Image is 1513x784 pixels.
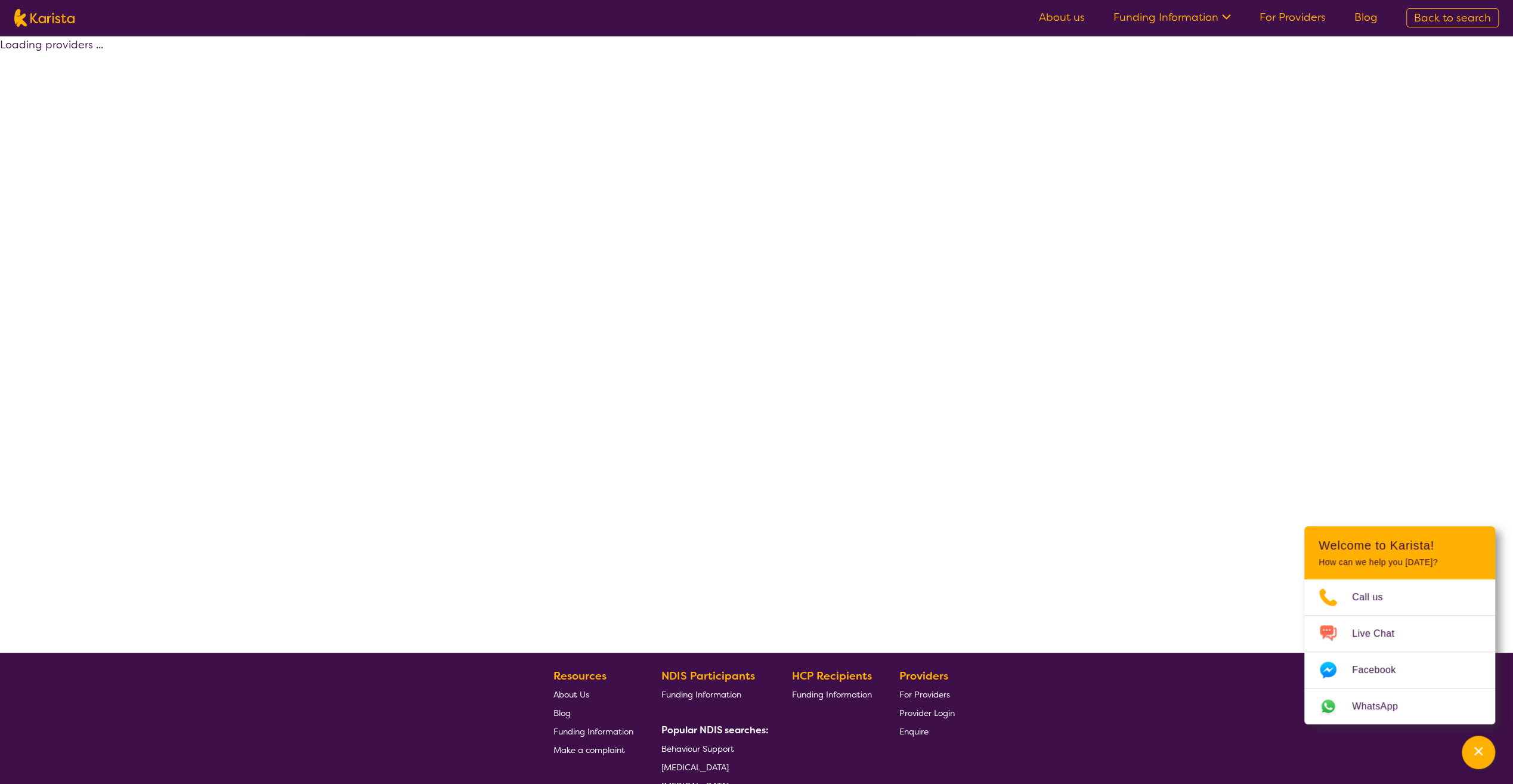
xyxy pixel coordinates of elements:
span: Facebook [1352,661,1410,679]
span: For Providers [899,689,950,700]
a: For Providers [899,685,955,703]
a: Funding Information [1113,10,1231,24]
p: How can we help you [DATE]? [1319,557,1481,567]
b: Popular NDIS searches: [661,724,769,736]
span: Funding Information [553,726,633,737]
a: Behaviour Support [661,739,764,758]
span: Blog [553,708,571,718]
span: Funding Information [661,689,741,700]
a: About us [1039,10,1085,24]
span: Live Chat [1352,625,1409,643]
a: Funding Information [791,685,871,703]
a: About Us [553,685,633,703]
button: Channel Menu [1462,736,1495,769]
span: Enquire [899,726,929,737]
a: Funding Information [661,685,764,703]
b: NDIS Participants [661,669,755,683]
a: Blog [553,703,633,722]
span: Make a complaint [553,745,625,755]
span: WhatsApp [1352,697,1412,715]
a: [MEDICAL_DATA] [661,758,764,776]
b: Resources [553,669,607,683]
span: About Us [553,689,589,700]
a: Back to search [1406,8,1499,27]
a: Make a complaint [553,740,633,759]
div: Channel Menu [1304,526,1495,724]
img: Karista logo [14,9,75,27]
span: Provider Login [899,708,955,718]
span: Back to search [1414,11,1491,25]
a: For Providers [1260,10,1326,24]
h2: Welcome to Karista! [1319,538,1481,552]
span: Call us [1352,588,1397,606]
span: Funding Information [791,689,871,700]
ul: Choose channel [1304,579,1495,724]
span: Behaviour Support [661,743,734,754]
a: Blog [1354,10,1378,24]
a: Provider Login [899,703,955,722]
a: Funding Information [553,722,633,740]
b: HCP Recipients [791,669,871,683]
a: Web link opens in a new tab. [1304,689,1495,724]
b: Providers [899,669,948,683]
span: [MEDICAL_DATA] [661,762,729,773]
a: Enquire [899,722,955,740]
